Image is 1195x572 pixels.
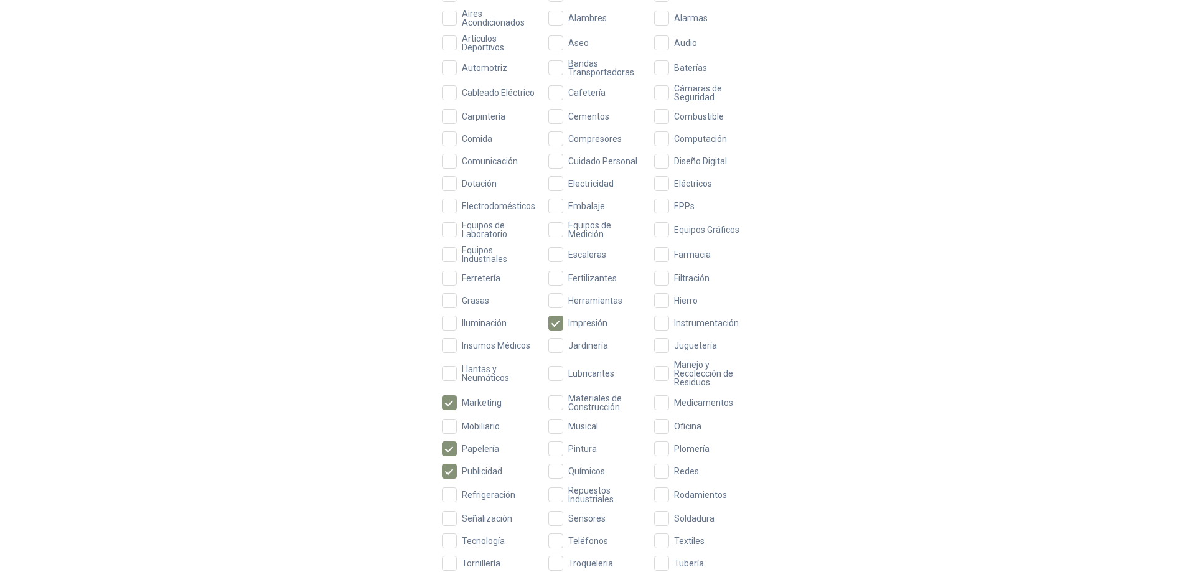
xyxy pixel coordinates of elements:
span: Cafetería [563,88,611,97]
span: Filtración [669,274,715,283]
span: Musical [563,422,603,431]
span: Señalización [457,514,517,523]
span: Combustible [669,112,729,121]
span: Automotriz [457,63,512,72]
span: Aires Acondicionados [457,9,541,27]
span: Farmacia [669,250,716,259]
span: Instrumentación [669,319,744,327]
span: Manejo y Recolección de Residuos [669,360,753,387]
span: Ferretería [457,274,505,283]
span: Grasas [457,296,494,305]
span: Diseño Digital [669,157,732,166]
span: Equipos Industriales [457,246,541,263]
span: Electrodomésticos [457,202,540,210]
span: Audio [669,39,702,47]
span: Medicamentos [669,398,738,407]
span: Marketing [457,398,507,407]
span: Alambres [563,14,612,22]
span: Artículos Deportivos [457,34,541,52]
span: Herramientas [563,296,627,305]
span: Troqueleria [563,559,618,568]
span: Electricidad [563,179,619,188]
span: Jardinería [563,341,613,350]
span: Plomería [669,444,715,453]
span: Cementos [563,112,614,121]
span: Insumos Médicos [457,341,535,350]
span: Mobiliario [457,422,505,431]
span: Iluminación [457,319,512,327]
span: EPPs [669,202,700,210]
span: Eléctricos [669,179,717,188]
span: Hierro [669,296,703,305]
span: Juguetería [669,341,722,350]
span: Redes [669,467,704,476]
span: Publicidad [457,467,507,476]
span: Computación [669,134,732,143]
span: Teléfonos [563,537,613,545]
span: Llantas y Neumáticos [457,365,541,382]
span: Cámaras de Seguridad [669,84,753,101]
span: Equipos Gráficos [669,225,744,234]
span: Pintura [563,444,602,453]
span: Sensores [563,514,611,523]
span: Cableado Eléctrico [457,88,540,97]
span: Dotación [457,179,502,188]
span: Compresores [563,134,627,143]
span: Soldadura [669,514,719,523]
span: Materiales de Construcción [563,394,647,411]
span: Cuidado Personal [563,157,642,166]
span: Fertilizantes [563,274,622,283]
span: Comunicación [457,157,523,166]
span: Oficina [669,422,706,431]
span: Impresión [563,319,612,327]
span: Equipos de Laboratorio [457,221,541,238]
span: Tubería [669,559,709,568]
span: Embalaje [563,202,610,210]
span: Papelería [457,444,504,453]
span: Escaleras [563,250,611,259]
span: Tecnología [457,537,510,545]
span: Carpintería [457,112,510,121]
span: Lubricantes [563,369,619,378]
span: Químicos [563,467,610,476]
span: Refrigeración [457,490,520,499]
span: Tornillería [457,559,505,568]
span: Comida [457,134,497,143]
span: Aseo [563,39,594,47]
span: Repuestos Industriales [563,486,647,504]
span: Rodamientos [669,490,732,499]
span: Alarmas [669,14,713,22]
span: Baterías [669,63,712,72]
span: Textiles [669,537,710,545]
span: Equipos de Medición [563,221,647,238]
span: Bandas Transportadoras [563,59,647,77]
